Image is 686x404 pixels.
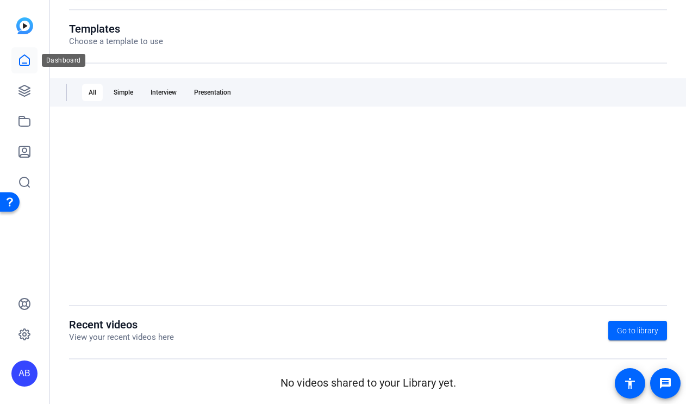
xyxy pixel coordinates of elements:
[69,318,174,331] h1: Recent videos
[16,17,33,34] img: blue-gradient.svg
[69,331,174,344] p: View your recent videos here
[144,84,183,101] div: Interview
[188,84,238,101] div: Presentation
[42,54,85,67] div: Dashboard
[69,22,163,35] h1: Templates
[82,84,103,101] div: All
[659,377,672,390] mat-icon: message
[107,84,140,101] div: Simple
[617,325,658,337] span: Go to library
[608,321,667,340] a: Go to library
[69,35,163,48] p: Choose a template to use
[623,377,637,390] mat-icon: accessibility
[69,375,667,391] p: No videos shared to your Library yet.
[11,361,38,387] div: AB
